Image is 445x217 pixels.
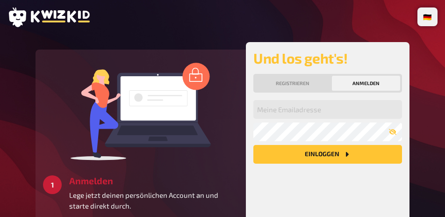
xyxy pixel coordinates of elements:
[255,76,330,91] button: Registrieren
[253,50,402,66] h2: Und los geht's!
[69,190,238,211] p: Lege jetzt deinen persönlichen Account an und starte direkt durch.
[332,76,400,91] button: Anmelden
[253,145,402,164] button: Einloggen
[69,175,238,186] h3: Anmelden
[253,100,402,119] input: Meine Emailadresse
[43,175,62,194] div: 1
[71,62,211,160] img: log in
[419,9,436,24] li: 🇩🇪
